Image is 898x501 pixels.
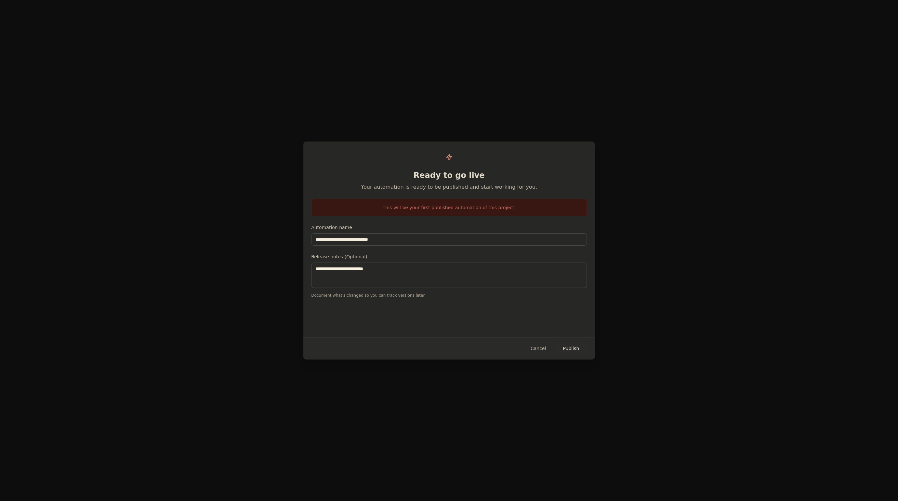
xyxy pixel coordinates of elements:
button: Publish [555,343,587,354]
button: Cancel [525,343,551,354]
label: Release notes (Optional) [311,253,587,260]
p: Document what's changed so you can track versions later. [311,293,587,298]
h1: Ready to go live [311,170,587,181]
p: Your automation is ready to be published and start working for you. [311,183,587,191]
p: This will be your first published automation of this project. [311,204,587,211]
label: Automation name [311,224,587,231]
